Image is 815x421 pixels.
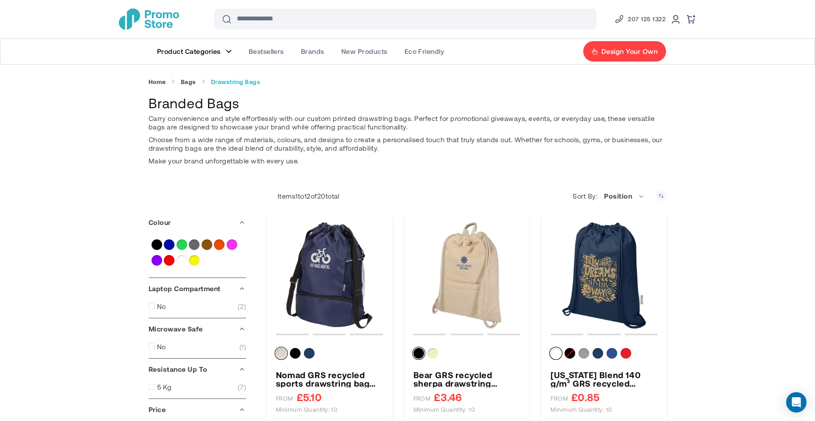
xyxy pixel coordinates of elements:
[551,370,658,387] h3: [US_STATE] Blend 140 g/m² GRS recycled drawstring bag 5L
[238,302,246,311] span: 2
[276,348,383,362] div: Colour
[551,370,658,387] a: Oregon Blend 140 g/m² GRS recycled drawstring bag 5L
[202,239,212,250] a: Natural
[177,255,187,266] a: White
[413,395,431,402] span: FROM
[152,255,162,266] a: Purple
[152,239,162,250] a: Black
[149,135,666,152] p: Choose from a wide range of materials, colours, and designs to create a personalised touch that t...
[599,188,649,205] span: Position
[565,348,575,359] div: Solid black
[149,383,246,391] a: 5 Kg 7
[579,348,589,359] div: Grey
[119,8,179,30] img: Promotional Merchandise
[551,406,613,413] span: Minimum quantity: 10
[149,302,246,311] a: No 2
[181,78,196,86] a: Bags
[593,348,603,359] div: Navy
[239,342,246,351] span: 1
[628,14,666,24] span: 207 125 1322
[149,157,666,165] p: Make your brand unforgettable with every use.
[551,348,658,362] div: Colour
[604,192,632,200] span: Position
[149,94,666,112] h1: Branded Bags
[164,239,174,250] a: Blue
[149,278,246,299] div: Laptop Compartment
[157,342,166,351] span: No
[413,406,475,413] span: Minimum quantity: 10
[297,392,322,402] span: £5.10
[189,239,200,250] a: Grey
[276,222,383,329] img: Nomad GRS recycled sports drawstring bag with bottom compartment 18L
[656,191,666,201] a: Set Descending Direction
[571,392,599,402] span: £0.85
[434,392,462,402] span: £3.46
[573,192,599,200] label: Sort By
[149,212,246,233] div: Colour
[551,395,568,402] span: FROM
[786,392,807,413] div: Open Intercom Messenger
[211,78,260,86] strong: Drawstring Bags
[276,348,287,359] div: Sandstone
[157,47,221,56] span: Product Categories
[214,239,225,250] a: Orange
[317,192,326,200] span: 20
[621,348,631,359] div: Red
[413,370,520,387] a: Bear GRS recycled sherpa drawstring backpack 9L
[551,222,658,329] img: Oregon Blend 140 g/m² GRS recycled drawstring bag 5L
[551,348,561,359] div: White
[276,406,338,413] span: Minimum quantity: 10
[614,14,666,24] a: Phone
[149,114,666,131] p: Carry convenience and style effortlessly with our custom printed drawstring bags. Perfect for pro...
[177,239,187,250] a: Green
[149,359,246,380] div: Resistance Up To
[157,383,172,391] span: 5 Kg
[164,255,174,266] a: Red
[301,47,324,56] span: Brands
[189,255,200,266] a: Yellow
[157,302,166,311] span: No
[405,47,444,56] span: Eco Friendly
[607,348,617,359] div: Royal blue
[276,370,383,387] a: Nomad GRS recycled sports drawstring bag with bottom compartment 18L
[304,348,315,359] div: Navy
[341,47,388,56] span: New Products
[304,192,311,200] span: 12
[267,192,340,200] p: Items to of total
[149,342,246,351] a: No 1
[149,318,246,340] div: Microwave Safe
[149,78,166,86] a: Home
[227,239,237,250] a: Pink
[413,222,520,329] img: Bear GRS recycled sherpa drawstring backpack 9L
[119,8,179,30] a: store logo
[290,348,301,359] div: Solid black
[238,383,246,391] span: 7
[413,348,520,362] div: Colour
[249,47,284,56] span: Bestsellers
[427,348,438,359] div: Natural
[149,399,246,420] div: Price
[413,348,424,359] div: Solid black
[276,395,293,402] span: FROM
[601,47,658,56] span: Design Your Own
[295,192,298,200] span: 1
